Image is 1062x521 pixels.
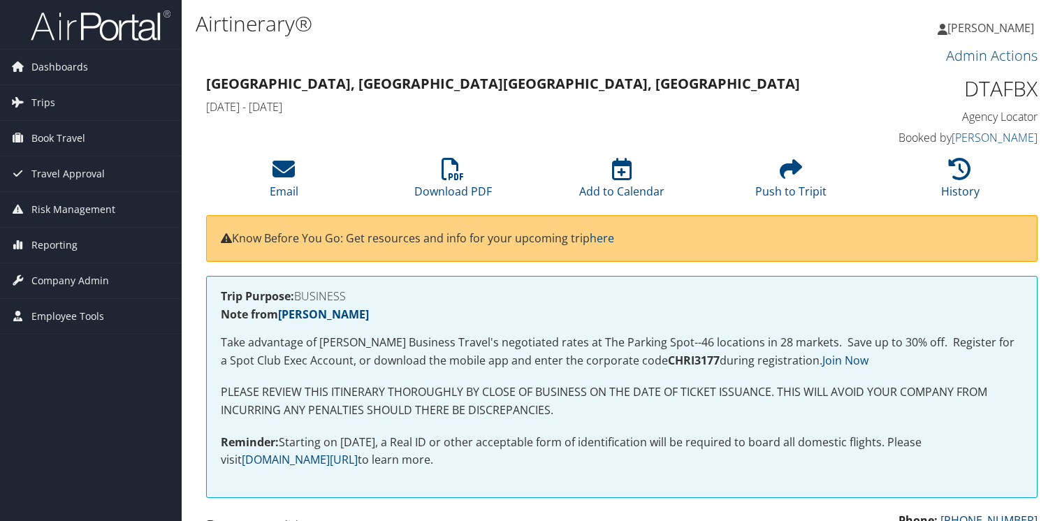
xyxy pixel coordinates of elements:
[31,192,115,227] span: Risk Management
[822,353,868,368] a: Join Now
[590,230,614,246] a: here
[31,156,105,191] span: Travel Approval
[221,334,1023,369] p: Take advantage of [PERSON_NAME] Business Travel's negotiated rates at The Parking Spot--46 locati...
[31,228,78,263] span: Reporting
[755,166,827,199] a: Push to Tripit
[221,291,1023,302] h4: BUSINESS
[278,307,369,322] a: [PERSON_NAME]
[221,383,1023,419] p: PLEASE REVIEW THIS ITINERARY THOROUGHLY BY CLOSE OF BUSINESS ON THE DATE OF TICKET ISSUANCE. THIS...
[668,353,720,368] strong: CHRI3177
[31,121,85,156] span: Book Travel
[947,20,1034,36] span: [PERSON_NAME]
[206,74,800,93] strong: [GEOGRAPHIC_DATA], [GEOGRAPHIC_DATA] [GEOGRAPHIC_DATA], [GEOGRAPHIC_DATA]
[845,74,1038,103] h1: DTAFBX
[31,299,104,334] span: Employee Tools
[946,46,1038,65] a: Admin Actions
[414,166,492,199] a: Download PDF
[938,7,1048,49] a: [PERSON_NAME]
[221,288,294,304] strong: Trip Purpose:
[31,9,170,42] img: airportal-logo.png
[221,434,279,450] strong: Reminder:
[206,99,824,115] h4: [DATE] - [DATE]
[221,434,1023,469] p: Starting on [DATE], a Real ID or other acceptable form of identification will be required to boar...
[579,166,664,199] a: Add to Calendar
[952,130,1038,145] a: [PERSON_NAME]
[31,85,55,120] span: Trips
[196,9,764,38] h1: Airtinerary®
[242,452,358,467] a: [DOMAIN_NAME][URL]
[270,166,298,199] a: Email
[31,263,109,298] span: Company Admin
[941,166,980,199] a: History
[845,130,1038,145] h4: Booked by
[845,109,1038,124] h4: Agency Locator
[221,307,369,322] strong: Note from
[221,230,1023,248] p: Know Before You Go: Get resources and info for your upcoming trip
[31,50,88,85] span: Dashboards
